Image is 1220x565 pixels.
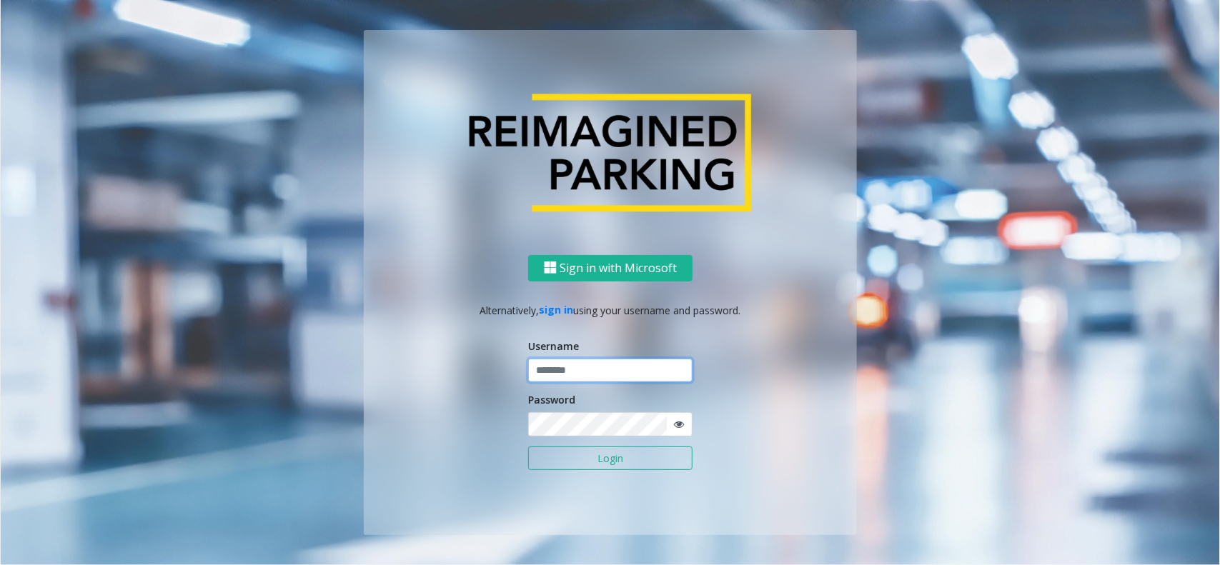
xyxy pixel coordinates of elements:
button: Login [528,446,693,471]
button: Sign in with Microsoft [528,254,693,281]
p: Alternatively, using your username and password. [378,302,843,317]
a: sign in [540,303,574,316]
label: Username [528,339,579,354]
label: Password [528,392,575,407]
